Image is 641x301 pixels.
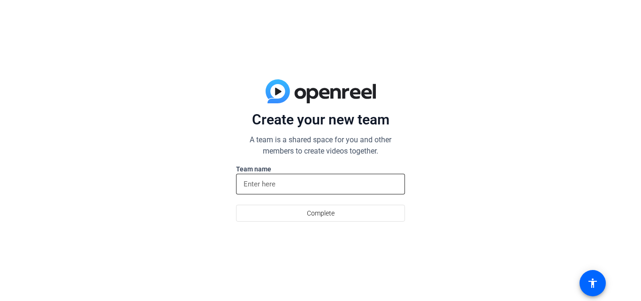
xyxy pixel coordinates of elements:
[236,134,405,157] p: A team is a shared space for you and other members to create videos together.
[266,79,376,104] img: blue-gradient.svg
[236,164,405,174] label: Team name
[587,278,598,289] mat-icon: accessibility
[236,205,405,222] button: Complete
[244,178,397,190] input: Enter here
[307,204,335,222] span: Complete
[236,111,405,129] p: Create your new team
